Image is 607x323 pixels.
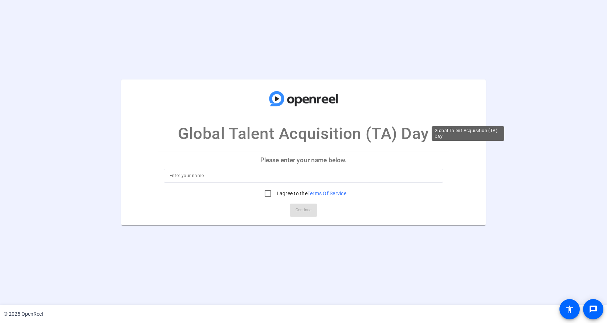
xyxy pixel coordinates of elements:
img: company-logo [267,87,340,111]
p: Please enter your name below. [158,151,449,169]
input: Enter your name [170,171,438,180]
p: Global Talent Acquisition (TA) Day [178,122,429,146]
a: Terms Of Service [307,191,346,196]
div: © 2025 OpenReel [4,310,43,318]
mat-icon: accessibility [565,305,574,314]
label: I agree to the [275,190,346,197]
mat-icon: message [589,305,598,314]
div: Global Talent Acquisition (TA) Day [432,126,504,141]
